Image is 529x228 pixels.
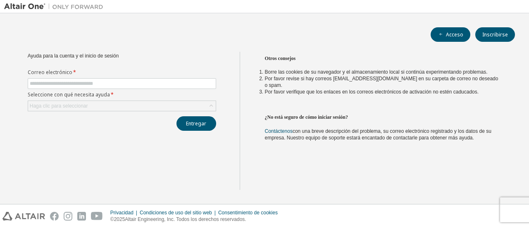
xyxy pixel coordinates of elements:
font: con una breve descripción del problema, su correo electrónico registrado y los datos de su empres... [265,128,491,141]
font: Otros consejos [265,55,296,61]
a: Contáctenos [265,128,293,134]
font: Consentimiento de cookies [218,210,278,216]
font: Seleccione con qué necesita ayuda [28,91,110,98]
font: Ayuda para la cuenta y el inicio de sesión [28,53,119,59]
font: Por favor verifique que los enlaces en los correos electrónicos de activación no estén caducados. [265,89,479,95]
font: Correo electrónico [28,69,72,76]
font: Altair Engineering, Inc. Todos los derechos reservados. [125,216,246,222]
img: facebook.svg [50,212,59,221]
button: Inscribirse [475,27,515,42]
img: altair_logo.svg [2,212,45,221]
font: Condiciones de uso del sitio web [140,210,212,216]
font: Inscribirse [482,31,508,38]
button: Entregar [176,116,216,131]
font: Acceso [446,31,463,38]
font: Privacidad [110,210,133,216]
img: linkedin.svg [77,212,86,221]
font: Por favor revise si hay correos [EMAIL_ADDRESS][DOMAIN_NAME] en su carpeta de correo no deseado o... [265,76,498,88]
img: youtube.svg [91,212,103,221]
font: Entregar [186,120,206,127]
img: Altair Uno [4,2,107,11]
font: Borre las cookies de su navegador y el almacenamiento local si continúa experimentando problemas. [265,69,488,75]
font: ¿No está seguro de cómo iniciar sesión? [265,114,348,120]
div: Haga clic para seleccionar [28,101,216,111]
font: © [110,216,114,222]
img: instagram.svg [64,212,72,221]
button: Acceso [431,27,470,42]
font: Haga clic para seleccionar [30,103,88,109]
font: 2025 [114,216,125,222]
